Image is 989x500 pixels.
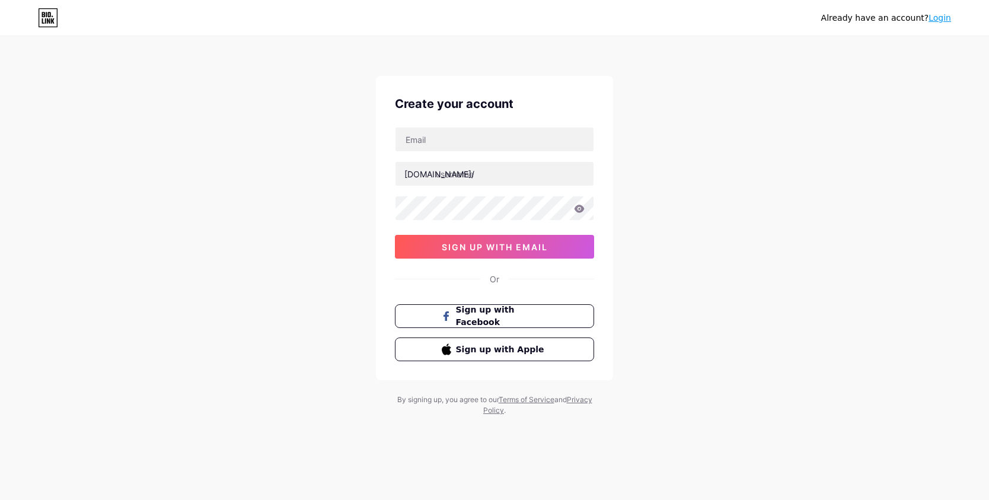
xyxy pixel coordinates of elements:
span: Sign up with Apple [456,343,548,356]
a: Login [929,13,951,23]
div: Or [490,273,499,285]
input: Email [395,128,594,151]
input: username [395,162,594,186]
button: sign up with email [395,235,594,259]
button: Sign up with Apple [395,337,594,361]
div: Create your account [395,95,594,113]
div: Already have an account? [821,12,951,24]
span: sign up with email [442,242,548,252]
span: Sign up with Facebook [456,304,548,329]
div: By signing up, you agree to our and . [394,394,595,416]
a: Terms of Service [499,395,554,404]
button: Sign up with Facebook [395,304,594,328]
div: [DOMAIN_NAME]/ [404,168,474,180]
